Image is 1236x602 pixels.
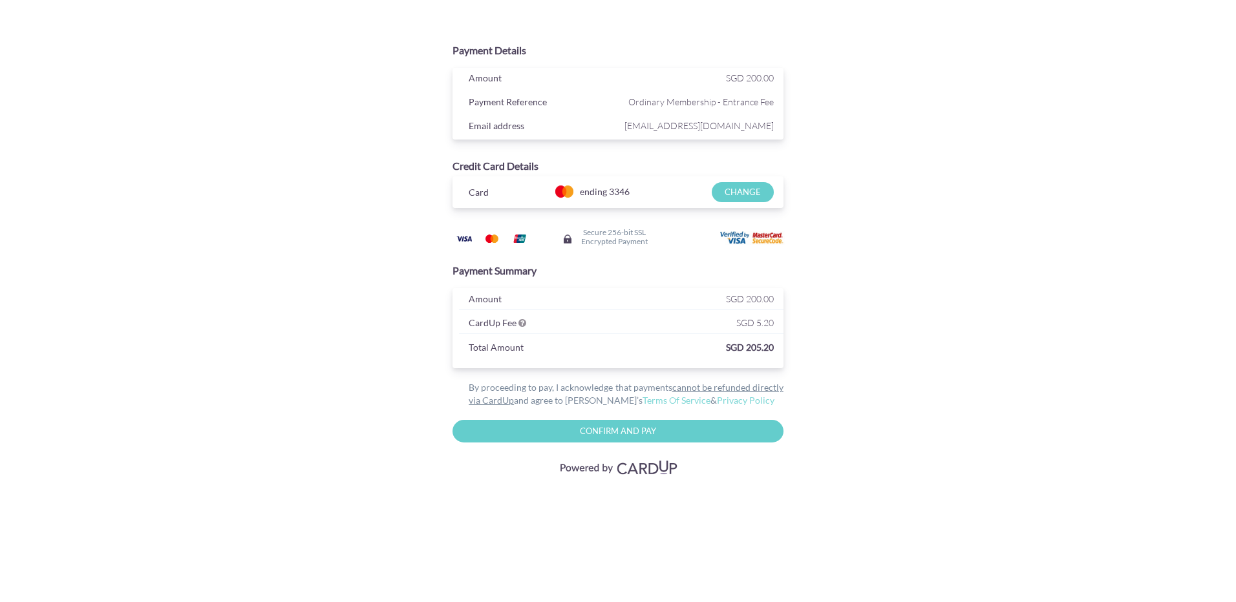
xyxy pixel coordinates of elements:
div: Credit Card Details [453,159,783,174]
div: Payment Details [453,43,783,58]
span: 3346 [609,186,630,197]
a: Privacy Policy [717,395,774,406]
img: User card [720,231,785,245]
img: Mastercard [479,231,505,247]
u: cannot be refunded directly via CardUp [469,382,783,406]
div: SGD 205.20 [567,339,783,358]
div: By proceeding to pay, I acknowledge that payments and agree to [PERSON_NAME]’s & [453,381,783,407]
img: Union Pay [507,231,533,247]
span: Ordinary Membership - Entrance Fee [621,94,774,110]
div: Amount [459,70,621,89]
img: Secure lock [562,234,573,244]
div: SGD 5.20 [621,315,783,334]
div: Payment Summary [453,264,783,278]
div: CardUp Fee [459,315,621,334]
div: Card [459,184,540,203]
input: Confirm and Pay [453,420,783,442]
div: Total Amount [459,339,567,358]
a: Terms Of Service [643,395,710,406]
img: Visa, Mastercard [553,455,683,479]
h6: Secure 256-bit SSL Encrypted Payment [581,228,648,245]
img: Visa [451,231,477,247]
span: [EMAIL_ADDRESS][DOMAIN_NAME] [621,118,774,134]
div: Payment Reference [459,94,621,113]
span: ending [580,182,607,202]
input: CHANGE [712,182,773,202]
span: SGD 200.00 [726,72,774,83]
div: Email address [459,118,621,137]
span: SGD 200.00 [726,293,774,304]
div: Amount [459,291,621,310]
